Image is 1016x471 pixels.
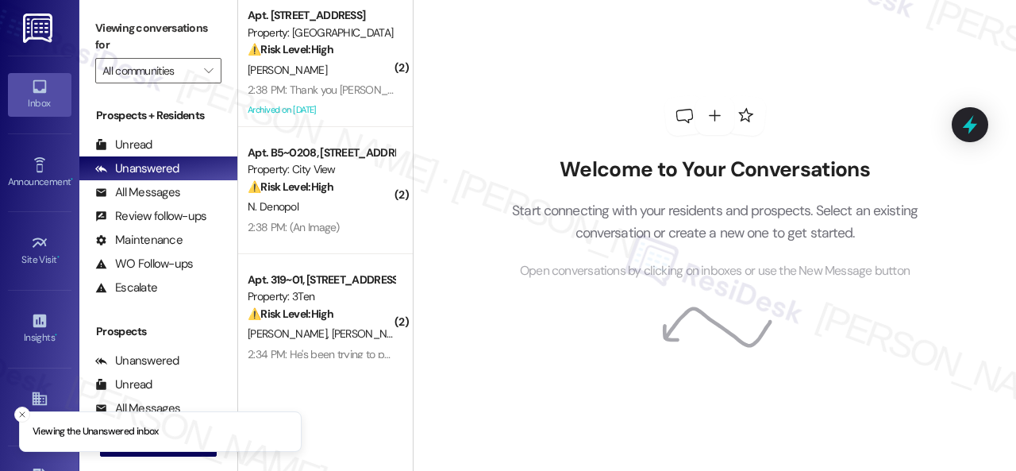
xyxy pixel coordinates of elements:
[248,63,327,77] span: [PERSON_NAME]
[102,58,196,83] input: All communities
[95,256,193,272] div: WO Follow-ups
[488,157,942,183] h2: Welcome to Your Conversations
[95,376,152,393] div: Unread
[8,73,71,116] a: Inbox
[248,42,333,56] strong: ⚠️ Risk Level: High
[248,180,333,194] strong: ⚠️ Risk Level: High
[95,232,183,249] div: Maintenance
[248,288,394,305] div: Property: 3Ten
[204,64,213,77] i: 
[332,326,411,341] span: [PERSON_NAME]
[71,174,73,185] span: •
[520,261,910,281] span: Open conversations by clicking on inboxes or use the New Message button
[79,107,237,124] div: Prospects + Residents
[79,323,237,340] div: Prospects
[95,137,152,153] div: Unread
[95,280,157,296] div: Escalate
[248,347,471,361] div: 2:34 PM: He's been trying to pay since last week.
[248,307,333,321] strong: ⚠️ Risk Level: High
[95,184,180,201] div: All Messages
[23,14,56,43] img: ResiDesk Logo
[95,208,206,225] div: Review follow-ups
[248,161,394,178] div: Property: City View
[488,199,942,245] p: Start connecting with your residents and prospects. Select an existing conversation or create a n...
[14,407,30,423] button: Close toast
[248,145,394,161] div: Apt. B5~0208, [STREET_ADDRESS]
[33,425,159,439] p: Viewing the Unanswered inbox
[246,100,396,120] div: Archived on [DATE]
[248,272,394,288] div: Apt. 319~01, [STREET_ADDRESS][PERSON_NAME]
[248,7,394,24] div: Apt. [STREET_ADDRESS]
[95,16,221,58] label: Viewing conversations for
[95,160,179,177] div: Unanswered
[55,330,57,341] span: •
[8,385,71,428] a: Buildings
[248,220,340,234] div: 2:38 PM: (An Image)
[248,25,394,41] div: Property: [GEOGRAPHIC_DATA]
[8,230,71,272] a: Site Visit •
[95,353,179,369] div: Unanswered
[248,326,332,341] span: [PERSON_NAME]
[57,252,60,263] span: •
[248,199,298,214] span: N. Denopol
[8,307,71,350] a: Insights •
